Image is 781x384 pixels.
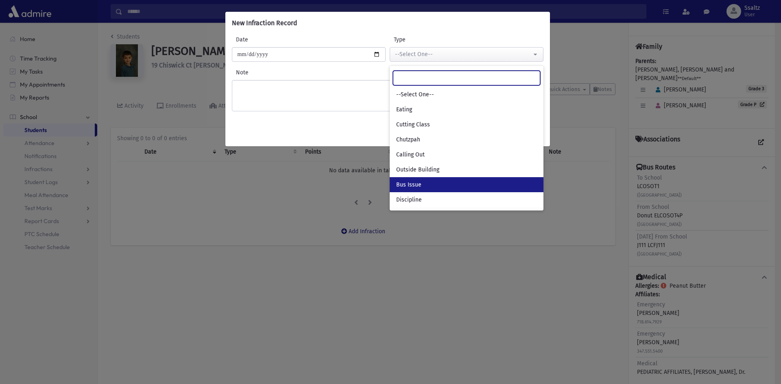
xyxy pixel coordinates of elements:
span: --Select One-- [396,91,434,99]
h6: New Infraction Record [232,18,297,28]
label: Note [232,68,543,77]
span: Chutzpah [396,136,420,144]
span: Cutting Class [396,121,430,129]
span: Discipline [396,196,422,204]
div: --Select One-- [395,50,532,59]
span: Bus Issue [396,181,421,189]
input: Search [393,71,540,85]
label: Type [390,35,467,44]
span: Outside Building [396,166,439,174]
span: Eating [396,106,412,114]
span: Calling Out [396,151,425,159]
button: --Select One-- [390,47,543,62]
label: Date [232,35,309,44]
